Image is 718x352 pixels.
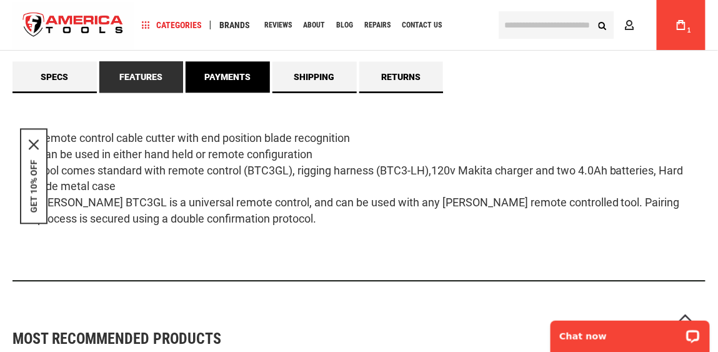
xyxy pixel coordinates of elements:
[336,21,353,29] span: Blog
[37,130,706,146] li: Remote control cable cutter with end position blade recognition
[186,61,270,93] a: Payments
[136,17,207,34] a: Categories
[12,331,662,346] strong: Most Recommended Products
[29,159,39,213] button: GET 10% OFF
[359,17,396,34] a: Repairs
[29,139,39,149] svg: close icon
[12,2,134,49] a: store logo
[37,146,706,163] li: Can be used in either hand held or remote configuration
[29,139,39,149] button: Close
[297,17,331,34] a: About
[542,313,718,352] iframe: LiveChat chat widget
[591,13,614,37] button: Search
[303,21,325,29] span: About
[272,61,357,93] a: Shipping
[12,2,134,49] img: America Tools
[359,61,444,93] a: Returns
[259,17,297,34] a: Reviews
[687,27,691,34] span: 1
[264,21,292,29] span: Reviews
[214,17,256,34] a: Brands
[37,194,706,226] li: [PERSON_NAME] BTC3GL is a universal remote control, and can be used with any [PERSON_NAME] remote...
[219,21,250,29] span: Brands
[396,17,447,34] a: Contact Us
[402,21,442,29] span: Contact Us
[364,21,391,29] span: Repairs
[12,61,97,93] a: Specs
[37,163,706,194] li: Tool comes standard with remote control (BTC3GL), rigging harness (BTC3-LH),120v Makita charger a...
[331,17,359,34] a: Blog
[142,21,202,29] span: Categories
[99,61,184,93] a: Features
